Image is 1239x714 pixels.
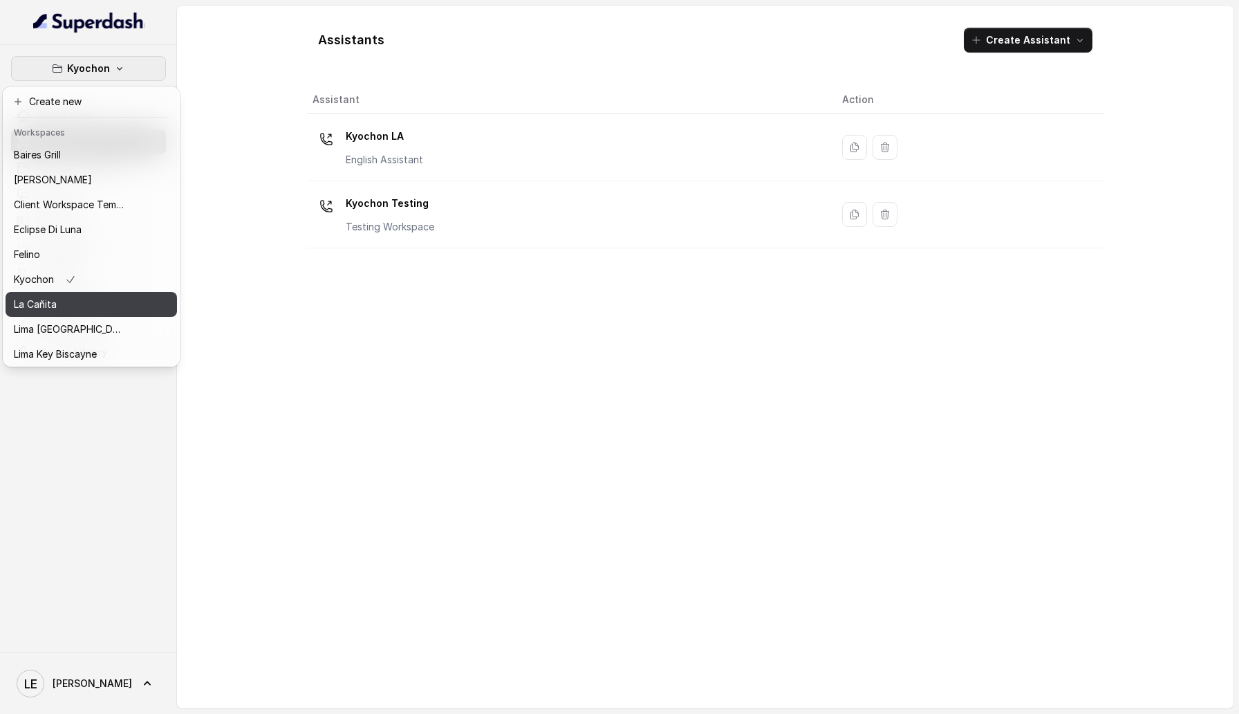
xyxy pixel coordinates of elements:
p: Felino [14,246,40,263]
p: Client Workspace Template [14,196,124,213]
p: Kyochon [67,60,110,77]
p: Lima [GEOGRAPHIC_DATA] [14,321,124,338]
p: Baires Grill [14,147,61,163]
button: Create new [6,89,177,114]
p: Eclipse Di Luna [14,221,82,238]
p: Kyochon [14,271,54,288]
p: [PERSON_NAME] [14,172,92,188]
div: Kyochon [3,86,180,367]
button: Kyochon [11,56,166,81]
p: Lima Key Biscayne [14,346,97,363]
p: La Cañita [14,296,57,313]
header: Workspaces [6,120,177,143]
